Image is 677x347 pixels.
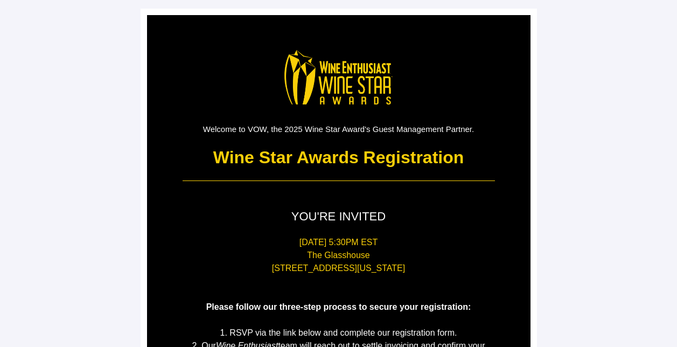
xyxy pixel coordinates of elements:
[220,328,457,337] span: 1. RSVP via the link below and complete our registration form.
[183,236,495,249] p: [DATE] 5:30PM EST
[213,148,464,167] strong: Wine Star Awards Registration
[206,302,471,311] span: Please follow our three-step process to secure your registration:
[183,249,495,262] p: The Glasshouse
[183,209,495,225] p: YOU'RE INVITED
[183,123,495,135] p: Welcome to VOW, the 2025 Wine Star Award's Guest Management Partner.
[183,262,495,275] p: [STREET_ADDRESS][US_STATE]
[183,181,495,181] table: divider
